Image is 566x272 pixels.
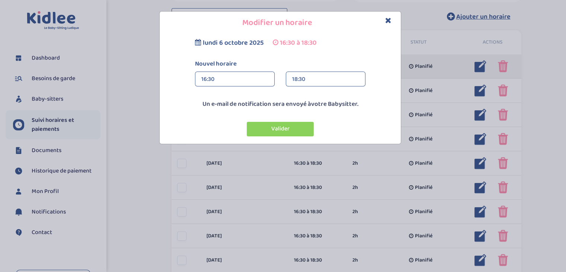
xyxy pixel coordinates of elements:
[385,16,391,25] button: Close
[292,72,359,87] div: 18:30
[201,72,268,87] div: 16:30
[165,17,395,29] h4: Modifier un horaire
[280,38,317,48] span: 16:30 à 18:30
[311,99,358,109] span: votre Babysitter.
[247,122,314,136] button: Valider
[203,38,264,48] span: lundi 6 octobre 2025
[162,99,399,109] p: Un e-mail de notification sera envoyé à
[189,59,371,69] label: Nouvel horaire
